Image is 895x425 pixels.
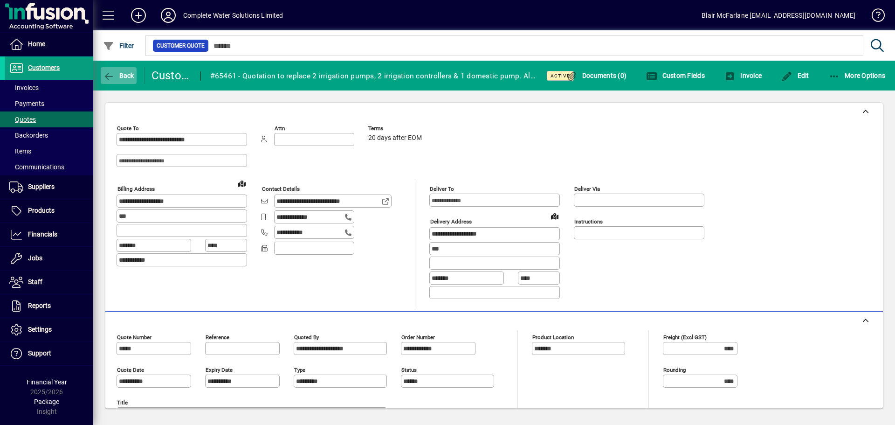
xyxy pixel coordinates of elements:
[781,72,809,79] span: Edit
[430,186,454,192] mat-label: Deliver To
[275,125,285,132] mat-label: Attn
[5,159,93,175] a: Communications
[234,176,249,191] a: View on map
[826,67,888,84] button: More Options
[9,100,44,107] span: Payments
[101,67,137,84] button: Back
[401,366,417,373] mat-label: Status
[5,247,93,270] a: Jobs
[117,125,139,132] mat-label: Quote To
[28,254,42,262] span: Jobs
[210,69,535,84] div: #65461 - Quotation to replace 2 irrigation pumps, 2 irrigation controllers & 1 domestic pump. All...
[566,72,626,79] span: Documents (0)
[9,132,48,139] span: Backorders
[5,294,93,318] a: Reports
[574,218,603,225] mat-label: Instructions
[27,378,67,386] span: Financial Year
[28,278,42,286] span: Staff
[157,41,205,50] span: Customer Quote
[28,230,57,238] span: Financials
[294,366,305,373] mat-label: Type
[103,72,134,79] span: Back
[5,271,93,294] a: Staff
[117,366,144,373] mat-label: Quote date
[153,7,183,24] button: Profile
[124,7,153,24] button: Add
[34,398,59,405] span: Package
[663,334,707,340] mat-label: Freight (excl GST)
[5,111,93,127] a: Quotes
[5,342,93,365] a: Support
[5,223,93,246] a: Financials
[532,334,574,340] mat-label: Product location
[151,68,191,83] div: Customer Quote
[206,366,233,373] mat-label: Expiry date
[28,302,51,309] span: Reports
[865,2,883,32] a: Knowledge Base
[5,175,93,199] a: Suppliers
[779,67,812,84] button: Edit
[101,37,137,54] button: Filter
[547,209,562,223] a: View on map
[5,143,93,159] a: Items
[206,334,229,340] mat-label: Reference
[5,318,93,341] a: Settings
[183,8,283,23] div: Complete Water Solutions Limited
[9,84,39,91] span: Invoices
[28,64,60,71] span: Customers
[724,72,762,79] span: Invoice
[5,127,93,143] a: Backorders
[401,334,435,340] mat-label: Order number
[646,72,705,79] span: Custom Fields
[551,73,570,79] span: Active
[663,366,686,373] mat-label: Rounding
[28,183,55,190] span: Suppliers
[117,399,128,405] mat-label: Title
[574,186,600,192] mat-label: Deliver via
[103,42,134,49] span: Filter
[5,199,93,223] a: Products
[564,67,629,84] button: Documents (0)
[28,326,52,333] span: Settings
[28,349,51,357] span: Support
[9,163,64,171] span: Communications
[5,80,93,96] a: Invoices
[9,147,31,155] span: Items
[294,334,319,340] mat-label: Quoted by
[9,116,36,123] span: Quotes
[722,67,764,84] button: Invoice
[93,67,145,84] app-page-header-button: Back
[368,134,422,142] span: 20 days after EOM
[644,67,707,84] button: Custom Fields
[28,40,45,48] span: Home
[702,8,855,23] div: Blair McFarlane [EMAIL_ADDRESS][DOMAIN_NAME]
[5,96,93,111] a: Payments
[28,207,55,214] span: Products
[829,72,886,79] span: More Options
[368,125,424,132] span: Terms
[117,334,151,340] mat-label: Quote number
[5,33,93,56] a: Home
